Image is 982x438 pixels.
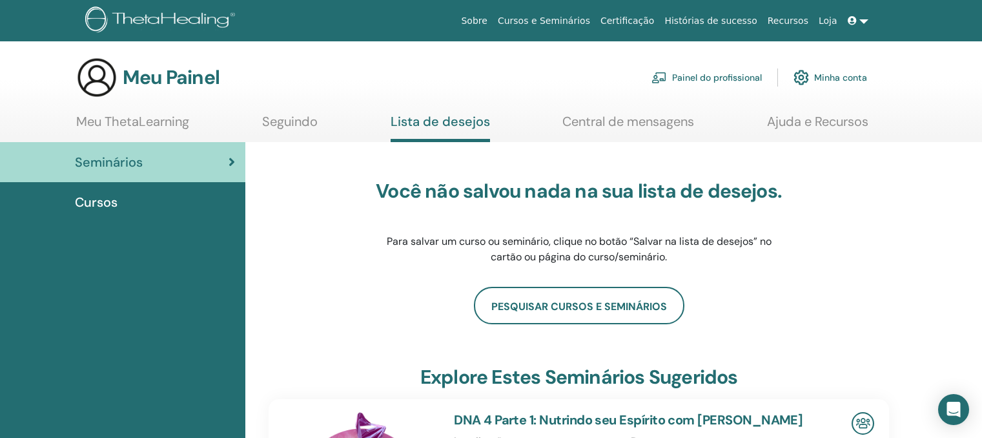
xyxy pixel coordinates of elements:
font: Ajuda e Recursos [767,113,868,130]
font: Minha conta [814,72,867,84]
a: Seguindo [262,114,318,139]
a: Cursos e Seminários [493,9,595,33]
a: Certificação [595,9,659,33]
font: Recursos [768,16,808,26]
font: Meu Painel [123,65,220,90]
font: Para salvar um curso ou seminário, clique no botão “Salvar na lista de desejos” no cartão ou pági... [387,235,772,264]
font: Loja [819,16,837,26]
a: Ajuda e Recursos [767,114,868,139]
a: Central de mensagens [562,114,694,139]
font: Cursos e Seminários [498,16,590,26]
font: Cursos [75,194,118,211]
font: Você não salvou nada na sua lista de desejos. [376,178,782,203]
font: Seguindo [262,113,318,130]
font: Sobre [461,16,487,26]
font: pesquisar cursos e seminários [491,300,667,313]
font: Meu ThetaLearning [76,113,189,130]
font: Lista de desejos [391,113,490,130]
a: Loja [813,9,843,33]
a: Histórias de sucesso [659,9,762,33]
font: Seminários [75,154,143,171]
a: Minha conta [793,63,867,92]
div: Abra o Intercom Messenger [938,394,969,425]
font: Painel do profissional [672,72,762,84]
font: Certificação [600,16,654,26]
img: cog.svg [793,67,809,89]
font: explore estes seminários sugeridos [420,364,738,390]
img: generic-user-icon.jpg [76,57,118,98]
a: Sobre [456,9,492,33]
a: Recursos [762,9,813,33]
img: chalkboard-teacher.svg [651,72,667,83]
img: logo.png [85,6,240,36]
img: Seminário Presencial [852,412,874,435]
a: Meu ThetaLearning [76,114,189,139]
font: Histórias de sucesso [664,16,757,26]
a: Painel do profissional [651,63,762,92]
font: Central de mensagens [562,113,694,130]
a: Lista de desejos [391,114,490,142]
a: pesquisar cursos e seminários [474,287,684,324]
a: DNA 4 Parte 1: Nutrindo seu Espírito com [PERSON_NAME] [454,412,803,428]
